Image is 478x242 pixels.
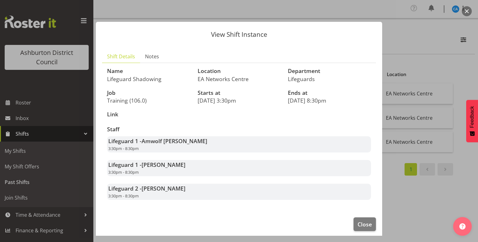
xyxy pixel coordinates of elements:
[198,97,281,104] p: [DATE] 3:30pm
[145,53,159,60] span: Notes
[142,161,185,168] span: [PERSON_NAME]
[107,126,371,133] h3: Staff
[108,193,139,199] span: 3:30pm - 8:30pm
[108,146,139,151] span: 3:30pm - 8:30pm
[102,31,376,38] p: View Shift Instance
[354,217,376,231] button: Close
[108,161,185,168] strong: Lifeguard 1 -
[108,169,139,175] span: 3:30pm - 8:30pm
[198,68,281,74] h3: Location
[469,106,475,128] span: Feedback
[107,75,190,82] p: Lifeguard Shadowing
[198,75,281,82] p: EA Networks Centre
[288,97,371,104] p: [DATE] 8:30pm
[107,90,190,96] h3: Job
[107,111,190,118] h3: Link
[288,75,371,82] p: Lifeguards
[198,90,281,96] h3: Starts at
[358,220,372,228] span: Close
[107,68,190,74] h3: Name
[466,100,478,142] button: Feedback - Show survey
[288,68,371,74] h3: Department
[142,137,207,145] span: Amwolf [PERSON_NAME]
[459,223,466,230] img: help-xxl-2.png
[108,185,185,192] strong: Lifeguard 2 -
[108,137,207,145] strong: Lifeguard 1 -
[288,90,371,96] h3: Ends at
[107,97,190,104] p: Training (106.0)
[107,53,135,60] span: Shift Details
[142,185,185,192] span: [PERSON_NAME]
